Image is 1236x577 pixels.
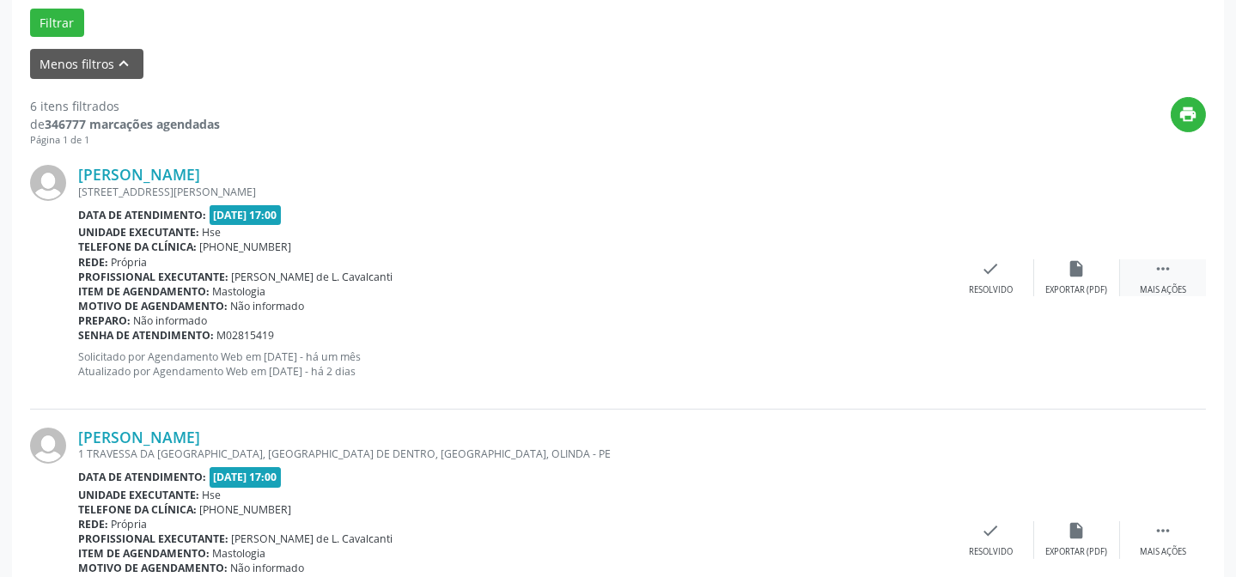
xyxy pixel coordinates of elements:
[78,502,197,517] b: Telefone da clínica:
[115,54,134,73] i: keyboard_arrow_up
[1154,521,1172,540] i: 
[203,488,222,502] span: Hse
[78,284,210,299] b: Item de agendamento:
[982,259,1001,278] i: check
[78,270,228,284] b: Profissional executante:
[213,546,266,561] span: Mastologia
[30,49,143,79] button: Menos filtroskeyboard_arrow_up
[78,299,228,313] b: Motivo de agendamento:
[112,517,148,531] span: Própria
[78,531,228,546] b: Profissional executante:
[78,208,206,222] b: Data de atendimento:
[78,240,197,254] b: Telefone da clínica:
[1140,284,1186,296] div: Mais ações
[1154,259,1172,278] i: 
[200,502,292,517] span: [PHONE_NUMBER]
[78,225,199,240] b: Unidade executante:
[1068,521,1087,540] i: insert_drive_file
[78,313,131,328] b: Preparo:
[217,328,275,343] span: M02815419
[30,133,220,148] div: Página 1 de 1
[30,97,220,115] div: 6 itens filtrados
[134,313,208,328] span: Não informado
[78,470,206,484] b: Data de atendimento:
[232,270,393,284] span: [PERSON_NAME] de L. Cavalcanti
[112,255,148,270] span: Própria
[78,561,228,575] b: Motivo de agendamento:
[969,546,1013,558] div: Resolvido
[78,255,108,270] b: Rede:
[1068,259,1087,278] i: insert_drive_file
[1179,105,1198,124] i: print
[30,165,66,201] img: img
[1046,546,1108,558] div: Exportar (PDF)
[200,240,292,254] span: [PHONE_NUMBER]
[1140,546,1186,558] div: Mais ações
[78,328,214,343] b: Senha de atendimento:
[1046,284,1108,296] div: Exportar (PDF)
[231,299,305,313] span: Não informado
[78,546,210,561] b: Item de agendamento:
[78,517,108,531] b: Rede:
[982,521,1001,540] i: check
[78,165,200,184] a: [PERSON_NAME]
[78,349,948,379] p: Solicitado por Agendamento Web em [DATE] - há um mês Atualizado por Agendamento Web em [DATE] - h...
[203,225,222,240] span: Hse
[78,446,948,461] div: 1 TRAVESSA DA [GEOGRAPHIC_DATA], [GEOGRAPHIC_DATA] DE DENTRO, [GEOGRAPHIC_DATA], OLINDA - PE
[1171,97,1206,132] button: print
[78,428,200,446] a: [PERSON_NAME]
[210,205,282,225] span: [DATE] 17:00
[45,116,220,132] strong: 346777 marcações agendadas
[969,284,1013,296] div: Resolvido
[78,185,948,199] div: [STREET_ADDRESS][PERSON_NAME]
[30,9,84,38] button: Filtrar
[231,561,305,575] span: Não informado
[213,284,266,299] span: Mastologia
[210,467,282,487] span: [DATE] 17:00
[78,488,199,502] b: Unidade executante:
[30,428,66,464] img: img
[232,531,393,546] span: [PERSON_NAME] de L. Cavalcanti
[30,115,220,133] div: de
